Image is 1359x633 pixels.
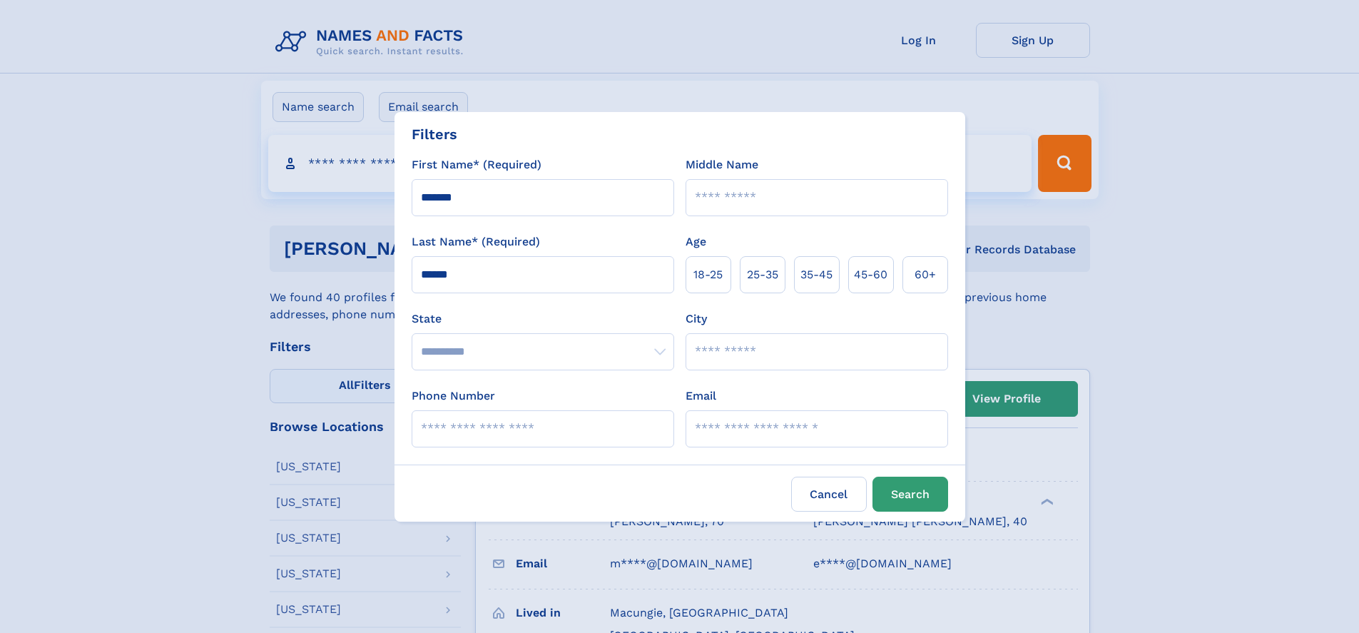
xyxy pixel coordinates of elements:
[412,123,457,145] div: Filters
[412,233,540,250] label: Last Name* (Required)
[693,266,723,283] span: 18‑25
[686,388,716,405] label: Email
[412,156,541,173] label: First Name* (Required)
[854,266,887,283] span: 45‑60
[791,477,867,512] label: Cancel
[412,388,495,405] label: Phone Number
[872,477,948,512] button: Search
[412,310,674,328] label: State
[747,266,778,283] span: 25‑35
[686,233,706,250] label: Age
[800,266,833,283] span: 35‑45
[686,156,758,173] label: Middle Name
[915,266,936,283] span: 60+
[686,310,707,328] label: City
